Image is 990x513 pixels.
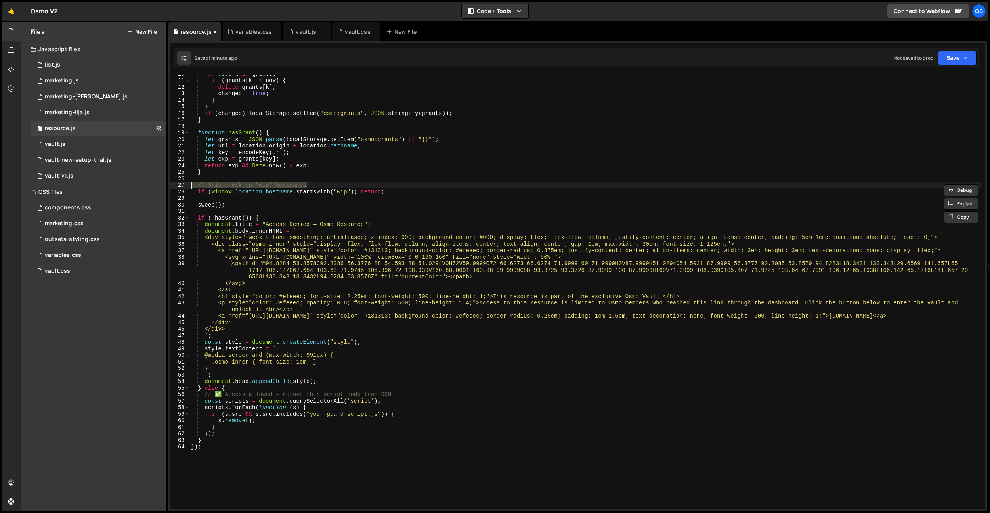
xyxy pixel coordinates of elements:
a: Connect to Webflow [887,4,969,18]
div: 13 [170,90,190,97]
div: 15 [170,103,190,110]
div: 34 [170,228,190,235]
div: 58 [170,404,190,411]
button: New File [127,29,157,35]
button: Explain [944,198,978,210]
div: 16596/45151.js [31,57,166,73]
div: variables.css [45,252,81,259]
div: marketing.js [45,77,79,84]
div: 16596/45156.css [31,232,166,247]
div: marketing.css [45,220,84,227]
div: 20 [170,136,190,143]
div: 49 [170,346,190,352]
div: 53 [170,372,190,379]
div: 27 [170,182,190,189]
div: 16596/45424.js [31,89,166,105]
div: resource.js [45,125,76,132]
div: 14 [170,97,190,104]
div: Saved [194,55,237,61]
div: 48 [170,339,190,346]
a: Os [972,4,986,18]
div: 32 [170,215,190,222]
div: 64 [170,444,190,450]
div: 38 [170,254,190,261]
div: marketing-ilja.js [45,109,90,116]
div: list.js [45,61,60,69]
div: 62 [170,431,190,437]
div: 1 minute ago [208,55,237,61]
div: 16596/45153.css [31,263,166,279]
div: 30 [170,202,190,209]
div: vault.js [296,28,316,36]
div: 42 [170,293,190,300]
div: 35 [170,234,190,241]
div: 16596/45511.css [31,200,166,216]
a: 🤙 [2,2,21,21]
div: 31 [170,208,190,215]
div: 54 [170,378,190,385]
div: 45 [170,320,190,326]
div: 36 [170,241,190,248]
h2: Files [31,27,45,36]
div: 46 [170,326,190,333]
div: 16596/45423.js [31,105,166,121]
div: 22 [170,149,190,156]
div: vault.css [345,28,370,36]
div: Not saved to prod [894,55,933,61]
div: 28 [170,189,190,195]
div: 41 [170,287,190,293]
div: 16596/45422.js [31,73,166,89]
div: 17 [170,117,190,123]
div: 18 [170,123,190,130]
div: 52 [170,365,190,372]
button: Debug [944,184,978,196]
div: 11 [170,77,190,84]
div: 16596/45446.css [31,216,166,232]
div: variables.css [235,28,272,36]
div: vault-new-setup-trial.js [45,157,111,164]
div: 19 [170,130,190,136]
div: 40 [170,280,190,287]
div: 16596/45154.css [31,247,166,263]
div: 50 [170,352,190,359]
div: 56 [170,391,190,398]
div: vault.js [45,141,65,148]
div: 29 [170,195,190,202]
div: 43 [170,300,190,313]
div: Javascript files [21,41,166,57]
button: Code + Tools [462,4,528,18]
div: 16 [170,110,190,117]
button: Save [938,51,977,65]
div: 55 [170,385,190,392]
div: 16596/45132.js [31,168,166,184]
div: 24 [170,163,190,169]
div: 59 [170,411,190,418]
div: vault-v1.js [45,172,73,180]
div: marketing-[PERSON_NAME].js [45,93,128,100]
div: outseta-styling.css [45,236,100,243]
div: components.css [45,204,91,211]
div: 51 [170,359,190,366]
div: 16596/46183.js [31,121,166,136]
div: resource.js [181,28,212,36]
div: Osmo V2 [31,6,58,16]
div: New File [386,28,420,36]
div: 23 [170,156,190,163]
div: 25 [170,169,190,176]
div: 37 [170,247,190,254]
div: 12 [170,84,190,91]
div: 57 [170,398,190,405]
div: 33 [170,221,190,228]
button: Copy [944,211,978,223]
div: 16596/45152.js [31,152,166,168]
div: 47 [170,333,190,339]
div: CSS files [21,184,166,200]
div: 63 [170,437,190,444]
div: vault.css [45,268,70,275]
div: 26 [170,176,190,182]
div: 61 [170,424,190,431]
div: 21 [170,143,190,149]
div: 60 [170,417,190,424]
div: 39 [170,260,190,280]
